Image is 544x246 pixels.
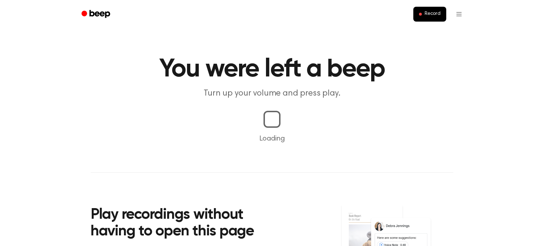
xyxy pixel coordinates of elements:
p: Loading [8,133,535,144]
h2: Play recordings without having to open this page [91,207,282,240]
p: Turn up your volume and press play. [136,88,408,99]
span: Record [425,11,441,17]
button: Open menu [450,6,467,23]
button: Record [413,7,446,22]
h1: You were left a beep [91,57,453,82]
a: Beep [76,7,117,21]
